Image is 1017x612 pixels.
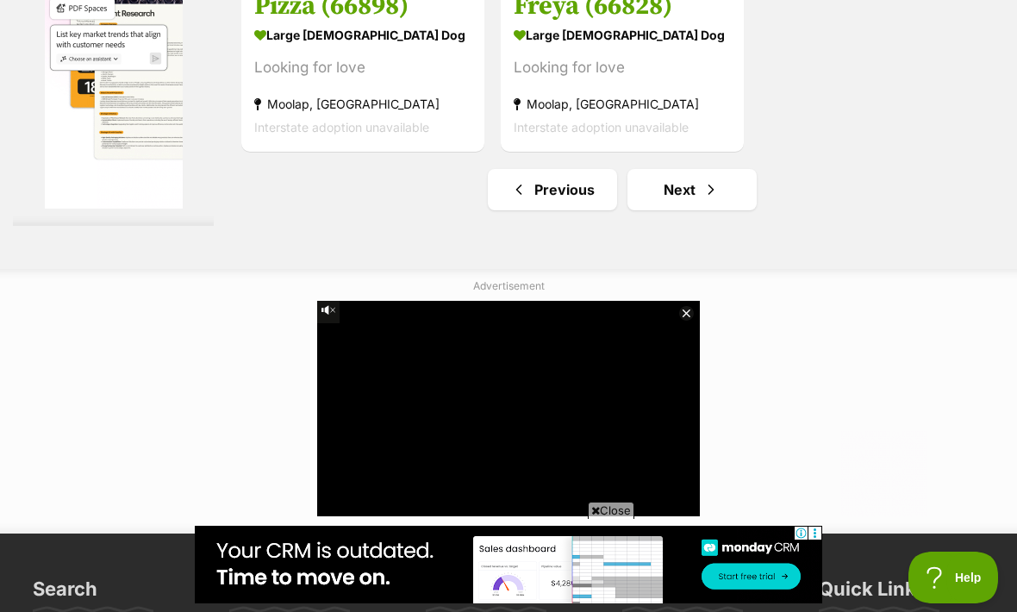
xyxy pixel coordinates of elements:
strong: Moolap, [GEOGRAPHIC_DATA] [254,92,471,116]
iframe: Help Scout Beacon - Open [908,552,1000,603]
strong: large [DEMOGRAPHIC_DATA] Dog [254,22,471,47]
span: Interstate adoption unavailable [254,120,429,134]
iframe: Advertisement [90,301,927,516]
h3: Quick Links [819,577,927,611]
strong: large [DEMOGRAPHIC_DATA] Dog [514,22,731,47]
nav: Pagination [240,169,1004,210]
h3: Search [33,577,97,611]
img: consumer-privacy-logo.png [2,2,16,16]
span: Close [588,502,634,519]
div: Looking for love [254,56,471,79]
a: Previous page [488,169,617,210]
span: Interstate adoption unavailable [514,120,689,134]
div: Looking for love [514,56,731,79]
a: Next page [627,169,757,210]
iframe: Advertisement [195,526,822,603]
strong: Moolap, [GEOGRAPHIC_DATA] [514,92,731,116]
